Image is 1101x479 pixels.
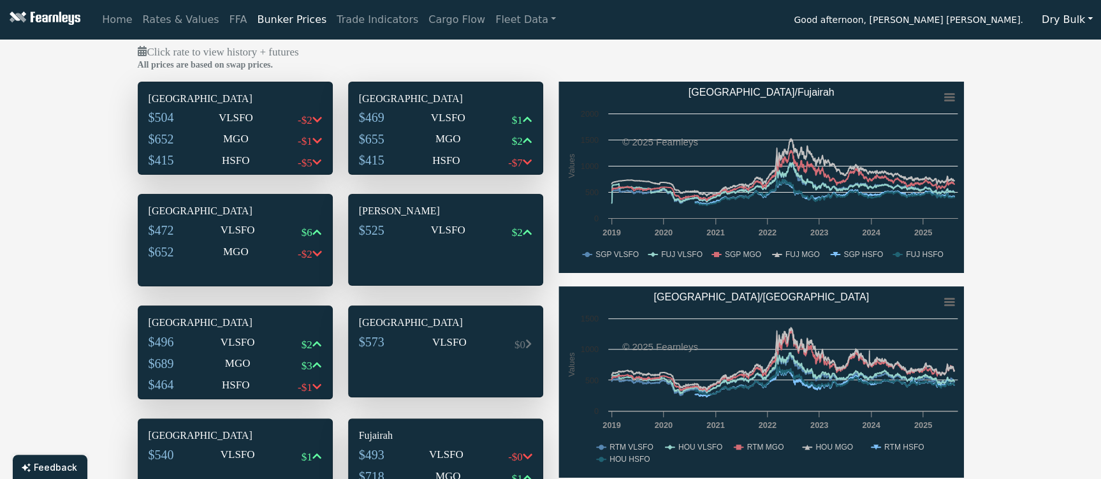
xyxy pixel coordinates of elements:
[298,114,312,126] span: -$2
[595,250,639,259] text: SGP VLSFO
[661,250,703,259] text: FUJ VLSFO
[222,377,249,394] p: HSFO
[298,157,312,169] span: -$5
[149,132,174,146] span: $652
[359,205,532,217] h6: [PERSON_NAME]
[585,188,598,197] text: 500
[747,443,784,452] text: RTM MGO
[566,153,576,177] text: Values
[602,420,620,430] text: 2019
[138,7,224,33] a: Rates & Values
[149,335,174,349] span: $496
[359,132,384,146] span: $655
[138,60,273,70] b: All prices are based on swap prices.
[149,245,174,259] span: $652
[580,344,598,354] text: 1000
[512,114,523,126] span: $1
[810,420,828,430] text: 2023
[724,250,761,259] text: SGP MGO
[252,7,332,33] a: Bunker Prices
[914,228,931,237] text: 2025
[149,316,322,328] h6: [GEOGRAPHIC_DATA]
[594,214,598,223] text: 0
[654,228,672,237] text: 2020
[138,44,964,61] p: Click rate to view history + futures
[905,250,943,259] text: FUJ HSFO
[862,228,880,237] text: 2024
[359,223,384,237] span: $525
[706,228,724,237] text: 2021
[359,110,384,124] span: $469
[302,339,312,351] span: $2
[1033,8,1101,32] button: Dry Bulk
[359,429,532,441] h6: Fujairah
[622,136,698,147] text: © 2025 Fearnleys
[508,157,523,169] span: -$7
[348,194,543,286] div: [PERSON_NAME]$525VLSFO$2
[609,443,653,452] text: RTM VLSFO
[223,131,249,147] p: MGO
[585,376,598,385] text: 500
[221,222,255,239] p: VLSFO
[580,161,598,171] text: 1000
[622,341,698,352] text: © 2025 Fearnleys
[602,228,620,237] text: 2019
[653,291,869,303] text: [GEOGRAPHIC_DATA]/[GEOGRAPHIC_DATA]
[432,152,460,169] p: HSFO
[348,82,543,175] div: [GEOGRAPHIC_DATA]$469VLSFO$1$655MGO$2$415HSFO-$7
[359,335,384,349] span: $573
[566,352,576,376] text: Values
[359,92,532,105] h6: [GEOGRAPHIC_DATA]
[794,10,1023,32] span: Good afternoon, [PERSON_NAME] [PERSON_NAME].
[862,420,880,430] text: 2024
[302,451,312,463] span: $1
[6,11,80,27] img: Fearnleys Logo
[435,131,461,147] p: MGO
[149,378,174,392] span: $464
[359,316,532,328] h6: [GEOGRAPHIC_DATA]
[512,135,523,147] span: $2
[225,355,251,372] p: MGO
[219,110,253,126] p: VLSFO
[332,7,423,33] a: Trade Indicators
[149,357,174,371] span: $689
[431,110,465,126] p: VLSFO
[558,286,964,478] svg: Rotterdam/Houston
[815,443,853,452] text: HOU MGO
[785,250,819,259] text: FUJ MGO
[149,429,322,441] h6: [GEOGRAPHIC_DATA]
[580,314,598,323] text: 1500
[149,448,174,462] span: $540
[706,420,724,430] text: 2021
[138,194,333,286] div: [GEOGRAPHIC_DATA]$472VLSFO$6$652MGO-$2
[758,420,776,430] text: 2022
[223,244,249,260] p: MGO
[302,226,312,239] span: $6
[558,82,964,273] svg: Singapore/Fujairah
[688,87,834,98] text: [GEOGRAPHIC_DATA]/Fujairah
[149,110,174,124] span: $504
[609,455,650,464] text: HOU HSFO
[222,152,249,169] p: HSFO
[514,339,525,351] span: $0
[429,446,463,463] p: VLSFO
[654,420,672,430] text: 2020
[423,7,490,33] a: Cargo Flow
[302,360,312,372] span: $3
[678,443,722,452] text: HOU VLSFO
[348,306,543,397] div: [GEOGRAPHIC_DATA]$573VLSFO$0
[359,448,384,462] span: $493
[221,446,255,463] p: VLSFO
[224,7,252,33] a: FFA
[149,92,322,105] h6: [GEOGRAPHIC_DATA]
[149,153,174,167] span: $415
[594,406,598,416] text: 0
[298,135,312,147] span: -$1
[298,381,312,394] span: -$1
[843,250,883,259] text: SGP HSFO
[810,228,828,237] text: 2023
[884,443,923,452] text: RTM HSFO
[508,451,523,463] span: -$0
[432,334,467,351] p: VLSFO
[138,82,333,175] div: [GEOGRAPHIC_DATA]$504VLSFO-$2$652MGO-$1$415HSFO-$5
